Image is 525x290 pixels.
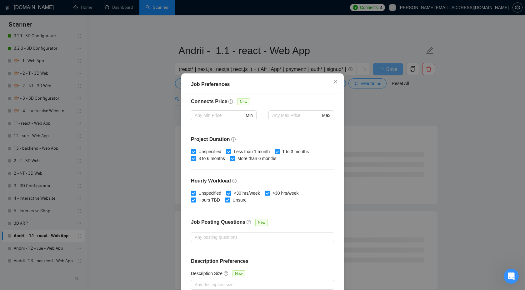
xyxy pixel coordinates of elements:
[40,205,45,210] button: Start recording
[232,270,245,277] span: New
[191,257,334,265] h4: Description Preferences
[40,46,85,51] span: from [DOMAIN_NAME]
[13,44,23,54] img: Profile image for Mariia
[230,197,249,203] span: Unsure
[196,197,222,203] span: Hours TBD
[231,190,262,197] span: <30 hrs/week
[255,219,268,226] span: New
[195,112,244,119] input: Any Min Price
[322,112,330,119] span: Max
[191,218,245,226] h4: Job Posting Questions
[30,3,46,8] h1: Mariia
[13,59,112,65] div: Hey ,
[107,202,117,212] button: Send a message…
[231,148,272,155] span: Less than 1 month
[196,155,227,162] span: 3 to 6 months
[28,46,40,51] span: Mariia
[327,73,344,90] button: Close
[34,68,85,73] b: your Upwork agency
[13,68,112,80] div: Looks like .
[191,136,334,143] h4: Project Duration
[110,2,121,14] div: Close
[5,192,120,202] textarea: Message…
[4,2,16,14] button: go back
[10,205,15,210] button: Emoji picker
[98,2,110,14] button: Home
[333,79,338,84] span: close
[228,99,233,104] span: question-circle
[224,271,229,276] span: question-circle
[191,81,334,88] div: Job Preferences
[257,110,268,128] div: -
[232,178,237,183] span: question-circle
[18,3,28,13] img: Profile image for Mariia
[246,112,253,119] span: Min
[504,269,519,284] iframe: To enrich screen reader interactions, please activate Accessibility in Grammarly extension settings
[20,205,25,210] button: Gif picker
[270,190,301,197] span: >30 hrs/week
[30,205,35,210] button: Upload attachment
[272,112,321,119] input: Any Max Price
[231,137,236,142] span: question-circle
[191,98,227,105] h4: Connects Price
[196,190,224,197] span: Unspecified
[21,59,98,64] a: [EMAIL_ADDRESS][DOMAIN_NAME]
[237,98,250,105] span: New
[247,219,252,224] span: question-circle
[191,270,222,277] h5: Description Size
[191,177,334,185] h4: Hourly Workload
[280,148,311,155] span: 1 to 3 months
[196,148,224,155] span: Unspecified
[30,8,75,14] p: Active in the last 15m
[5,36,120,93] div: Profile image for MariiaMariiafrom [DOMAIN_NAME]Hey[EMAIL_ADDRESS][DOMAIN_NAME],Looks likeyour Up...
[235,155,279,162] span: More than 6 months
[5,36,120,100] div: Mariia says…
